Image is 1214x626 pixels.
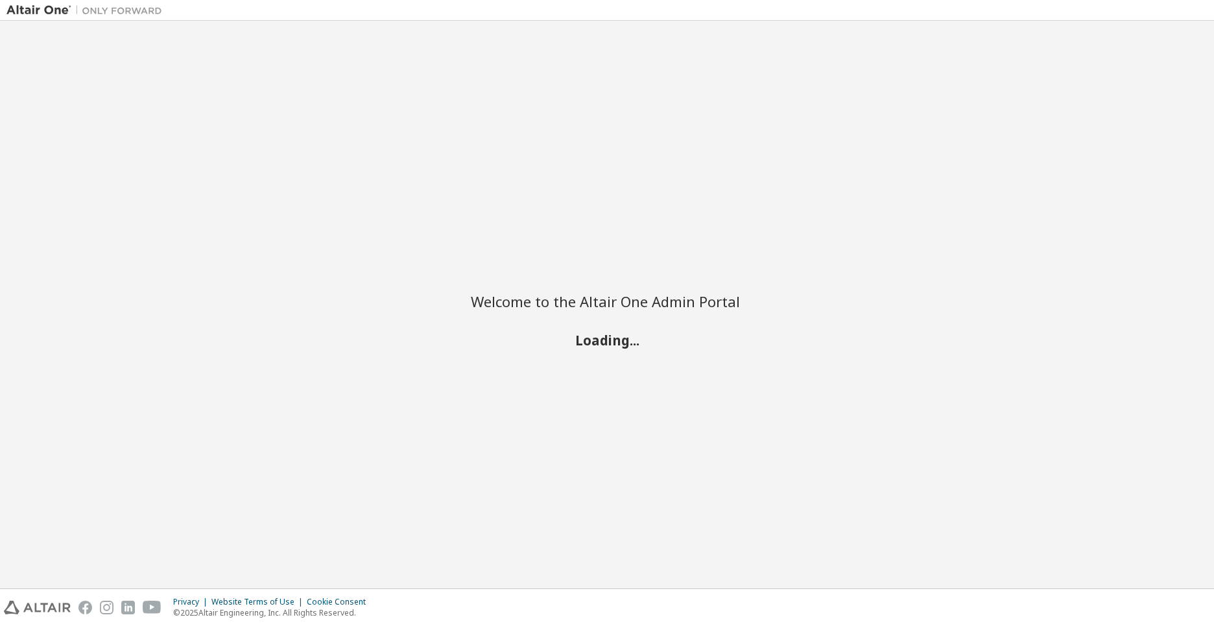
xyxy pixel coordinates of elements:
div: Cookie Consent [307,597,374,607]
img: linkedin.svg [121,601,135,614]
p: © 2025 Altair Engineering, Inc. All Rights Reserved. [173,607,374,618]
img: instagram.svg [100,601,113,614]
img: altair_logo.svg [4,601,71,614]
h2: Loading... [471,332,743,349]
h2: Welcome to the Altair One Admin Portal [471,292,743,310]
img: youtube.svg [143,601,161,614]
img: facebook.svg [78,601,92,614]
div: Privacy [173,597,211,607]
div: Website Terms of Use [211,597,307,607]
img: Altair One [6,4,169,17]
